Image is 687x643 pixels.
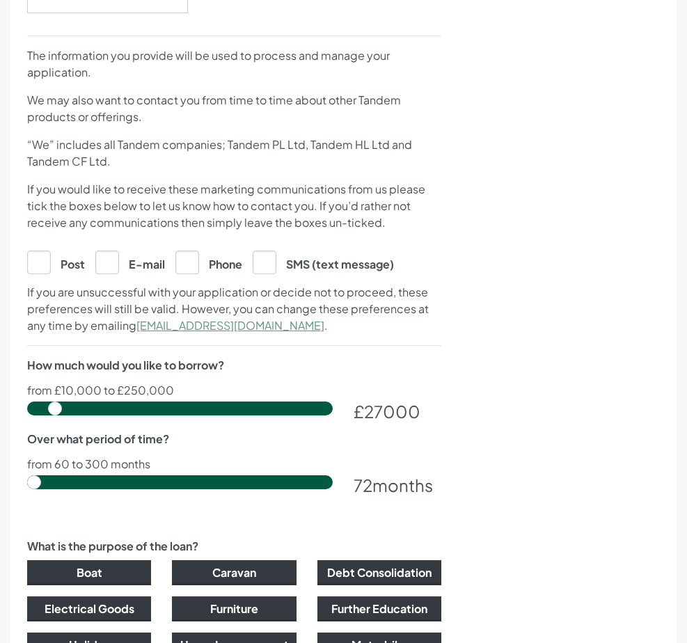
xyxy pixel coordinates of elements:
[354,473,441,498] div: months
[175,251,242,273] label: Phone
[317,596,441,621] button: Further Education
[27,92,441,125] p: We may also want to contact you from time to time about other Tandem products or offerings.
[253,251,394,273] label: SMS (text message)
[27,47,441,81] p: The information you provide will be used to process and manage your application.
[27,538,198,555] label: What is the purpose of the loan?
[27,136,441,170] p: “We” includes all Tandem companies; Tandem PL Ltd, Tandem HL Ltd and Tandem CF Ltd.
[27,431,169,447] label: Over what period of time?
[27,459,441,470] p: from 60 to 300 months
[172,596,296,621] button: Furniture
[27,181,441,231] p: If you would like to receive these marketing communications from us please tick the boxes below t...
[354,399,441,424] div: £
[27,596,151,621] button: Electrical Goods
[27,385,441,396] p: from £10,000 to £250,000
[172,560,296,585] button: Caravan
[136,318,324,333] a: [EMAIL_ADDRESS][DOMAIN_NAME]
[364,401,420,422] span: 27000
[354,475,372,495] span: 72
[27,284,441,334] p: If you are unsuccessful with your application or decide not to proceed, these preferences will st...
[27,357,224,374] label: How much would you like to borrow?
[27,560,151,585] button: Boat
[317,560,441,585] button: Debt Consolidation
[95,251,165,273] label: E-mail
[27,251,85,273] label: Post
